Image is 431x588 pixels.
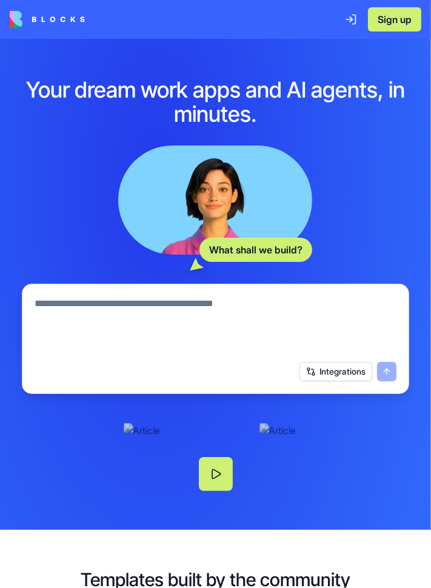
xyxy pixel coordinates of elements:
[192,423,240,438] img: Article
[259,423,308,438] img: Article
[368,7,421,32] button: Sign up
[124,423,172,438] img: Article
[10,11,85,28] img: logo
[199,238,312,262] div: What shall we build?
[299,362,372,381] button: Integrations
[19,78,412,126] h1: Your dream work apps and AI agents, in minutes.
